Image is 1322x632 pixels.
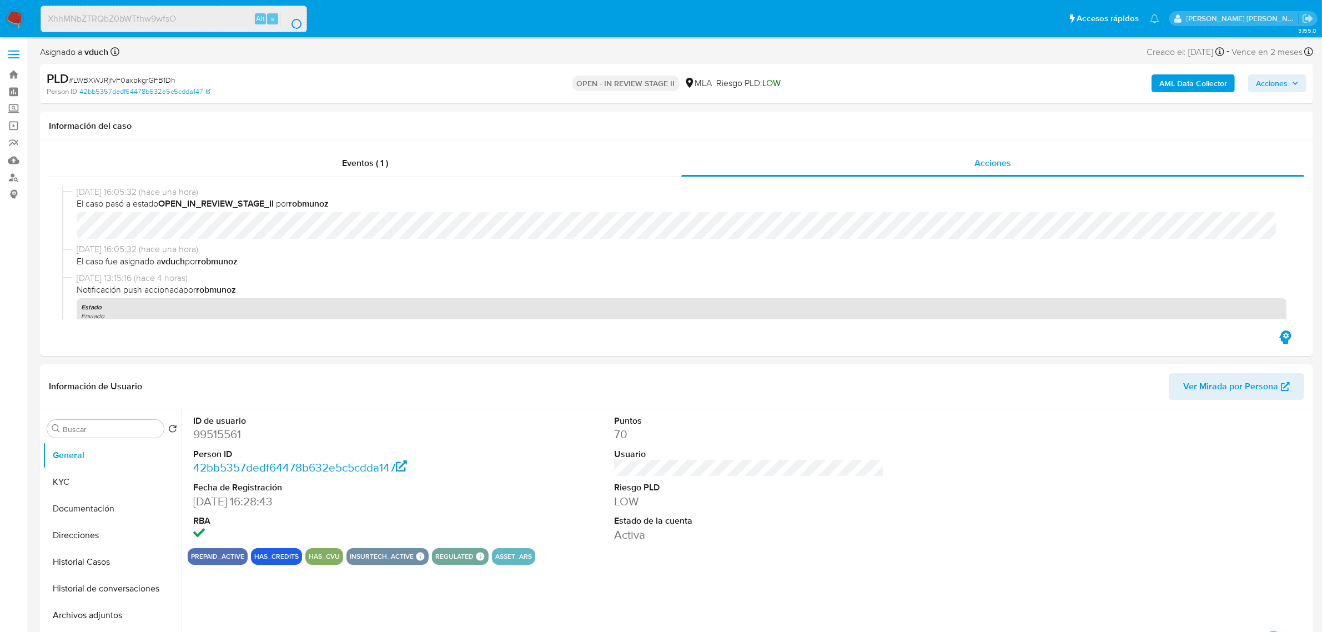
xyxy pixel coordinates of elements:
dd: Activa [614,527,884,543]
dd: 70 [614,427,884,442]
b: AML Data Collector [1159,74,1227,92]
button: General [43,442,182,469]
b: robmunoz [196,283,236,296]
a: 42bb5357dedf64478b632e5c5cdda147 [193,459,408,475]
span: Riesgo PLD: [717,77,781,89]
b: Person ID [47,87,77,97]
h1: Información de Usuario [49,381,142,392]
dt: Puntos [614,415,884,427]
i: Enviado [81,311,104,320]
span: [DATE] 16:05:32 (hace una hora) [77,243,1286,255]
dd: 99515561 [193,427,463,442]
dt: ID de usuario [193,415,463,427]
span: Ver Mirada por Persona [1183,373,1278,400]
button: prepaid_active [191,554,244,559]
span: [DATE] 16:05:32 (hace una hora) [77,186,1286,198]
a: Notificaciones [1150,14,1159,23]
button: insurtech_active [350,554,414,559]
dt: Riesgo PLD [614,481,884,494]
span: Acciones [974,157,1011,169]
b: Estado [81,302,102,312]
h1: Información del caso [49,121,1304,132]
b: PLD [47,69,69,87]
dt: RBA [193,515,463,527]
b: robmunoz [289,197,329,210]
b: OPEN_IN_REVIEW_STAGE_II [158,197,274,210]
span: Asignado a [40,46,108,58]
span: Acciones [1256,74,1288,92]
span: - [1227,44,1229,59]
span: [DATE] 13:15:16 (hace 4 horas) [77,272,1286,284]
a: 42bb5357dedf64478b632e5c5cdda147 [79,87,210,97]
span: Alt [256,13,265,24]
div: Creado el: [DATE] [1147,44,1224,59]
b: vduch [82,46,108,58]
button: Acciones [1248,74,1306,92]
input: Buscar usuario o caso... [41,12,306,26]
button: KYC [43,469,182,495]
button: Documentación [43,495,182,522]
b: vduch [161,255,185,268]
button: Ver Mirada por Persona [1169,373,1304,400]
a: Salir [1302,13,1314,24]
dt: Person ID [193,448,463,460]
span: Vence en 2 meses [1231,46,1303,58]
button: asset_ars [495,554,532,559]
span: s [271,13,274,24]
button: Buscar [52,424,61,433]
button: has_credits [254,554,299,559]
button: has_cvu [309,554,340,559]
dt: Estado de la cuenta [614,515,884,527]
span: Eventos ( 1 ) [342,157,388,169]
button: search-icon [280,11,303,27]
div: MLA [684,77,712,89]
button: Historial Casos [43,549,182,575]
span: El caso pasó a estado por [77,198,1286,210]
button: AML Data Collector [1152,74,1235,92]
button: Archivos adjuntos [43,602,182,629]
span: El caso fue asignado a por [77,255,1286,268]
dt: Usuario [614,448,884,460]
p: mayra.pernia@mercadolibre.com [1187,13,1299,24]
p: OPEN - IN REVIEW STAGE II [572,76,680,91]
button: Volver al orden por defecto [168,424,177,437]
span: Accesos rápidos [1077,13,1139,24]
input: Buscar [63,424,159,434]
dt: Fecha de Registración [193,481,463,494]
span: Notificación push accionada por [77,284,1286,296]
span: LOW [763,77,781,89]
b: robmunoz [198,255,238,268]
dd: [DATE] 16:28:43 [193,494,463,509]
dd: LOW [614,494,884,509]
button: Direcciones [43,522,182,549]
button: regulated [435,554,474,559]
span: # LWBXWJRjfvF0axbkgrGFB1Dh [69,74,175,86]
button: Historial de conversaciones [43,575,182,602]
